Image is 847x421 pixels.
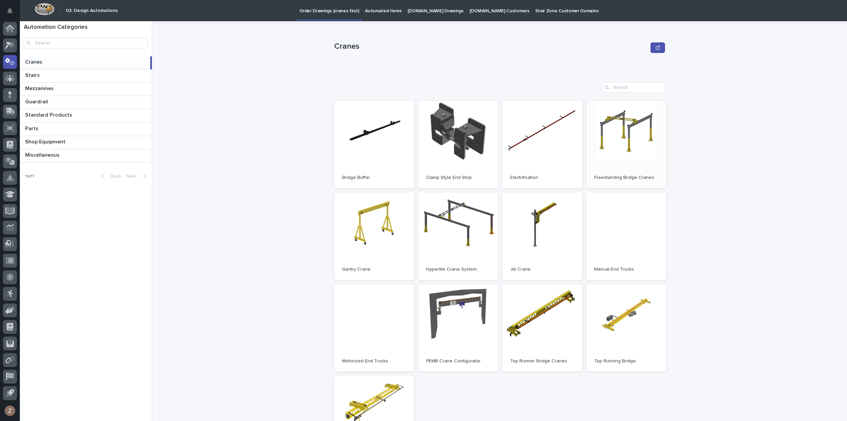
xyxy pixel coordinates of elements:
a: PartsParts [20,123,152,136]
p: PEMB Crane Configurator [426,358,490,364]
span: Next [126,174,141,179]
a: Hyperlite Crane System [418,192,498,280]
div: Notifications [8,8,17,19]
p: Electrification [510,175,574,181]
p: Motorized End Trucks [342,358,406,364]
button: Next [124,173,152,179]
input: Search [24,38,148,48]
p: Manual End Trucks [594,267,658,272]
img: Workspace Logo [35,3,54,15]
a: Gantry Crane [334,192,414,280]
a: Freestanding Bridge Cranes [586,101,666,188]
p: 1 of 1 [20,168,39,184]
p: Cranes [334,42,648,51]
a: CranesCranes [20,56,152,70]
p: Clamp Style End Stop [426,175,490,181]
a: GuardrailGuardrail [20,96,152,109]
p: Shop Equipment [25,137,67,145]
p: Stairs [25,71,41,79]
a: PEMB Crane Configurator [418,284,498,372]
a: Top Runner Bridge Cranes [502,284,582,372]
a: Top Running Bridge [586,284,666,372]
p: Jib Crane [510,267,574,272]
p: Top Running Bridge [594,358,658,364]
p: Hyperlite Crane System [426,267,490,272]
a: Shop EquipmentShop Equipment [20,136,152,149]
a: Bridge Buffer [334,101,414,188]
p: Bridge Buffer [342,175,406,181]
p: Standard Products [25,111,73,118]
a: Jib Crane [502,192,582,280]
h2: 03. Design Automations [66,8,118,14]
p: Miscellaneous [25,151,61,158]
a: Electrification [502,101,582,188]
h1: Automation Categories [24,24,148,31]
p: Guardrail [25,97,49,105]
a: Manual End Trucks [586,192,666,280]
span: Back [107,174,121,179]
a: StairsStairs [20,70,152,83]
button: users-avatar [3,404,17,418]
p: Mezzanines [25,84,55,92]
a: Motorized End Trucks [334,284,414,372]
a: Clamp Style End Stop [418,101,498,188]
button: Notifications [3,4,17,18]
button: Back [96,173,124,179]
p: Parts [25,124,40,132]
input: Search [602,82,665,93]
a: MezzaninesMezzanines [20,83,152,96]
p: Gantry Crane [342,267,406,272]
a: MiscellaneousMiscellaneous [20,149,152,163]
p: Freestanding Bridge Cranes [594,175,658,181]
p: Cranes [25,58,44,65]
a: Standard ProductsStandard Products [20,109,152,123]
p: Top Runner Bridge Cranes [510,358,574,364]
